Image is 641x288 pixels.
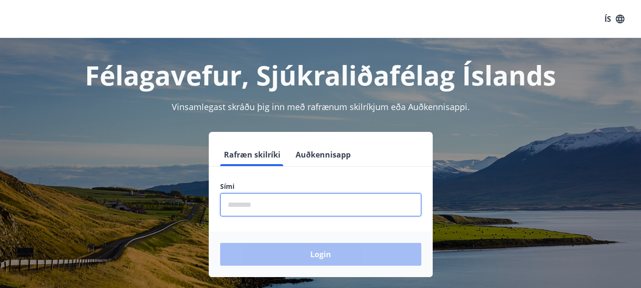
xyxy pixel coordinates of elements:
[599,10,630,28] button: ÍS
[220,182,421,191] label: Sími
[11,57,630,93] h1: Félagavefur, Sjúkraliðafélag Íslands
[292,143,354,166] button: Auðkennisapp
[220,143,284,166] button: Rafræn skilríki
[172,101,470,112] span: Vinsamlegast skráðu þig inn með rafrænum skilríkjum eða Auðkennisappi.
